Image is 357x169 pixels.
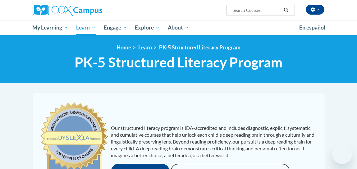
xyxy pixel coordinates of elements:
span: My Learning [32,24,68,31]
img: Cox Campus [33,5,102,16]
span: En español [299,24,325,31]
input: Search Courses [232,7,281,14]
span: About [168,24,189,31]
span: Explore [135,24,160,31]
a: Learn [138,44,152,51]
a: En español [295,21,329,34]
a: About [164,21,193,35]
a: Home [117,44,131,51]
a: PK-5 Structured Literacy Program [159,44,240,51]
a: Engage [100,21,131,35]
span: PK-5 Structured Literacy Program [75,54,282,71]
span: Engage [104,24,127,31]
button: Account Settings [306,5,324,15]
a: Learn [72,21,100,35]
iframe: Button to launch messaging window [332,144,352,164]
a: My Learning [29,21,72,35]
div: Main menu [28,21,329,35]
p: Our structured literacy program is IDA-accredited and includes diagnostic, explicit, systematic, ... [111,125,318,159]
a: Cox Campus [33,5,124,16]
span: Learn [76,24,96,31]
button: Search [281,7,291,14]
a: Explore [131,21,164,35]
